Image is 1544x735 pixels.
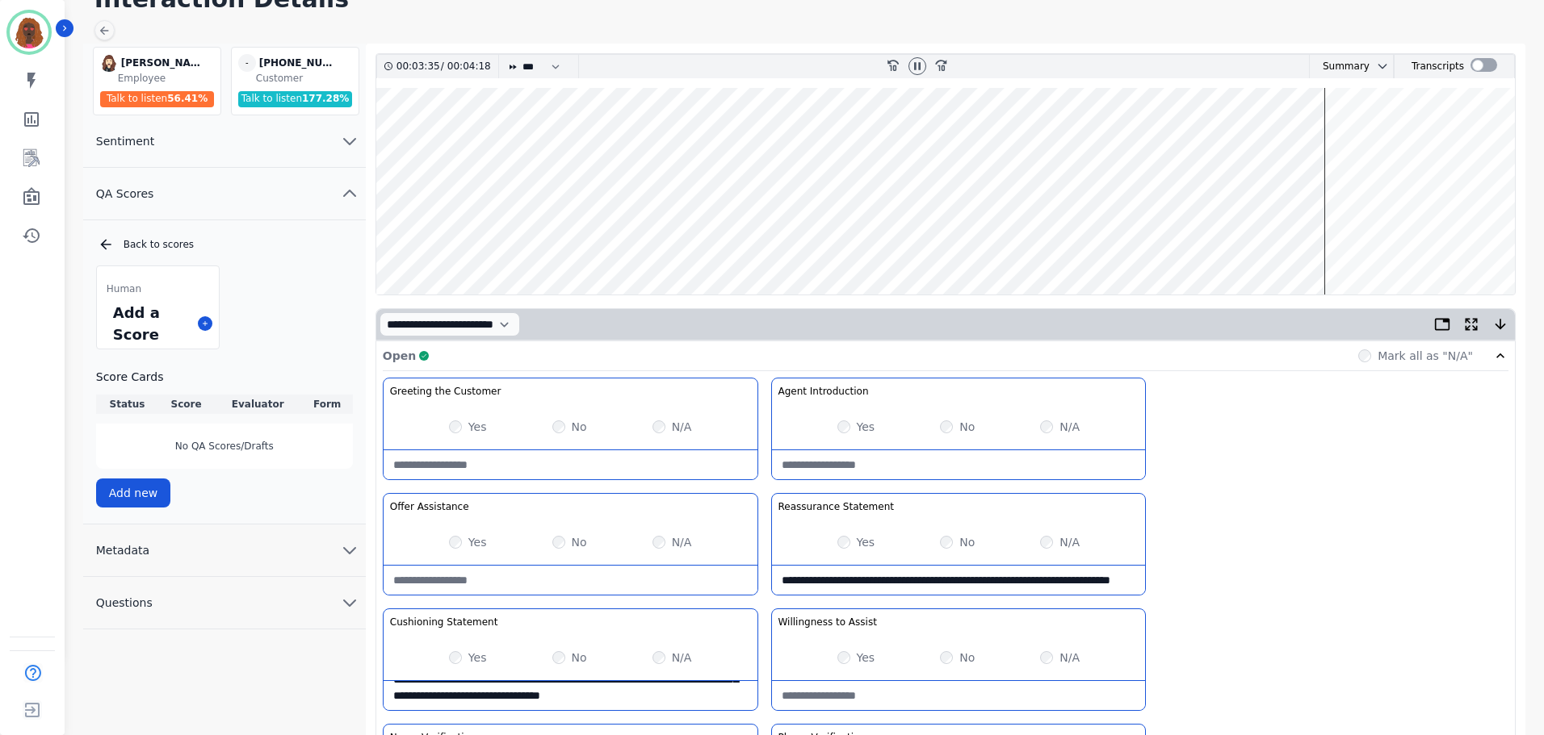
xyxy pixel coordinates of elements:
[238,54,256,72] span: -
[83,542,162,558] span: Metadata
[100,91,215,107] div: Talk to listen
[468,419,487,435] label: Yes
[110,299,191,349] div: Add a Score
[390,500,469,513] h3: Offer Assistance
[340,184,359,203] svg: chevron up
[83,577,366,629] button: Questions chevron down
[256,72,355,85] div: Customer
[672,534,692,550] label: N/A
[340,593,359,612] svg: chevron down
[1059,419,1080,435] label: N/A
[118,72,217,85] div: Employee
[83,595,166,611] span: Questions
[672,419,692,435] label: N/A
[390,616,498,629] h3: Cushioning Statement
[83,186,167,202] span: QA Scores
[572,534,587,550] label: No
[778,385,869,398] h3: Agent Introduction
[778,500,894,513] h3: Reassurance Statement
[340,132,359,151] svg: chevron down
[158,395,214,414] th: Score
[302,395,353,414] th: Form
[396,55,441,78] div: 00:03:35
[1370,60,1389,73] button: chevron down
[302,93,349,104] span: 177.28 %
[383,348,416,364] p: Open
[1310,55,1370,78] div: Summary
[857,534,875,550] label: Yes
[778,616,877,629] h3: Willingness to Assist
[167,93,208,104] span: 56.41 %
[1412,55,1464,78] div: Transcripts
[468,534,487,550] label: Yes
[1059,534,1080,550] label: N/A
[959,534,975,550] label: No
[340,541,359,560] svg: chevron down
[96,369,353,385] h3: Score Cards
[238,91,353,107] div: Talk to listen
[390,385,501,398] h3: Greeting the Customer
[10,13,48,52] img: Bordered avatar
[959,649,975,666] label: No
[444,55,489,78] div: 00:04:18
[396,55,495,78] div: /
[572,419,587,435] label: No
[1059,649,1080,666] label: N/A
[83,115,366,168] button: Sentiment chevron down
[107,282,141,295] span: Human
[83,168,366,220] button: QA Scores chevron up
[1378,348,1473,364] label: Mark all as "N/A"
[259,54,340,72] div: [PHONE_NUMBER]
[857,649,875,666] label: Yes
[96,478,171,507] button: Add new
[214,395,302,414] th: Evaluator
[959,419,975,435] label: No
[83,524,366,577] button: Metadata chevron down
[96,424,353,469] div: No QA Scores/Drafts
[121,54,202,72] div: [PERSON_NAME]
[1376,60,1389,73] svg: chevron down
[468,649,487,666] label: Yes
[98,236,353,253] div: Back to scores
[96,395,158,414] th: Status
[672,649,692,666] label: N/A
[857,419,875,435] label: Yes
[83,133,167,149] span: Sentiment
[572,649,587,666] label: No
